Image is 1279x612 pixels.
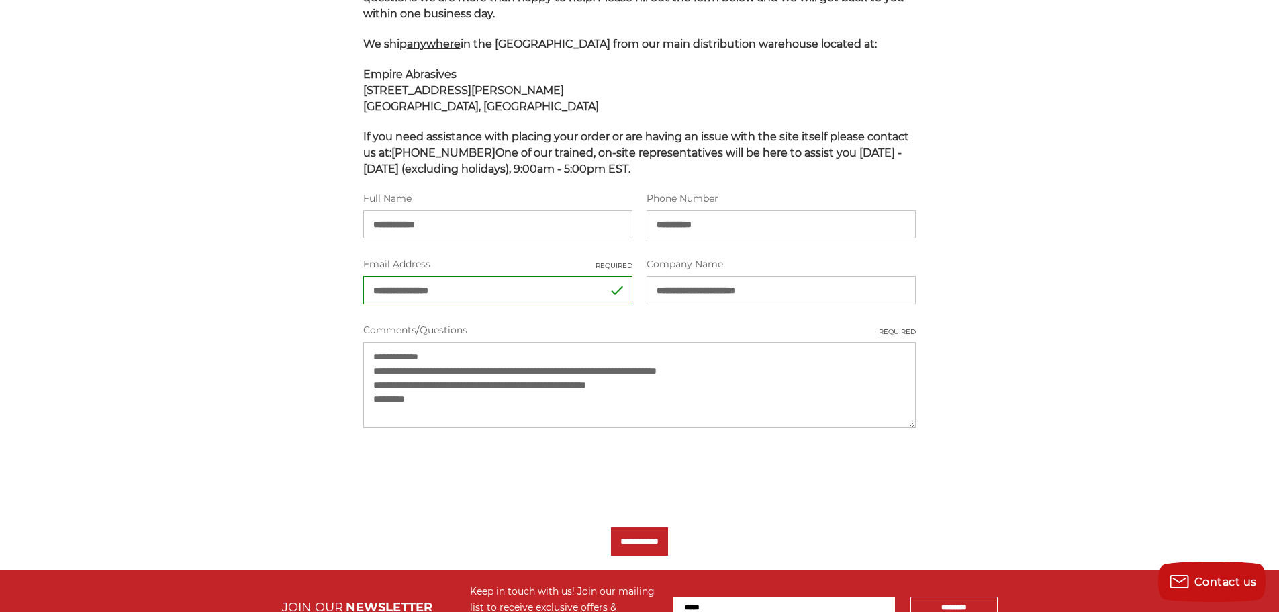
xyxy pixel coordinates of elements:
[391,146,495,159] strong: [PHONE_NUMBER]
[407,38,461,50] span: anywhere
[363,84,599,113] strong: [STREET_ADDRESS][PERSON_NAME] [GEOGRAPHIC_DATA], [GEOGRAPHIC_DATA]
[363,323,916,337] label: Comments/Questions
[363,68,457,81] span: Empire Abrasives
[363,130,909,175] span: If you need assistance with placing your order or are having an issue with the site itself please...
[647,191,916,206] label: Phone Number
[1194,576,1257,588] span: Contact us
[647,257,916,271] label: Company Name
[363,447,567,499] iframe: reCAPTCHA
[596,261,632,271] small: Required
[1158,562,1266,602] button: Contact us
[363,38,877,50] span: We ship in the [GEOGRAPHIC_DATA] from our main distribution warehouse located at:
[363,257,632,271] label: Email Address
[879,326,916,337] small: Required
[363,191,632,206] label: Full Name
